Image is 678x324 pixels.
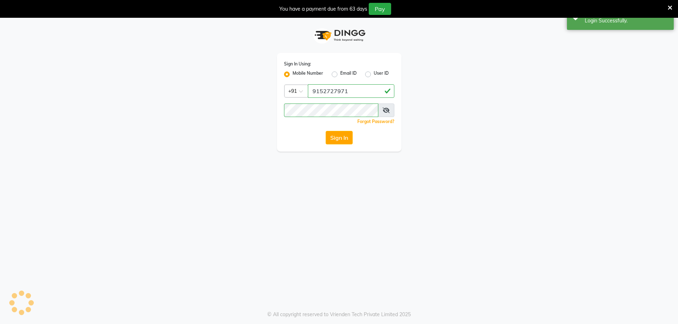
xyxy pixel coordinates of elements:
[357,119,394,124] a: Forgot Password?
[293,70,323,79] label: Mobile Number
[374,70,389,79] label: User ID
[284,61,311,67] label: Sign In Using:
[311,25,368,46] img: logo1.svg
[369,3,391,15] button: Pay
[284,103,378,117] input: Username
[326,131,353,144] button: Sign In
[279,5,367,13] div: You have a payment due from 63 days
[308,84,394,98] input: Username
[585,17,668,25] div: Login Successfully.
[340,70,357,79] label: Email ID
